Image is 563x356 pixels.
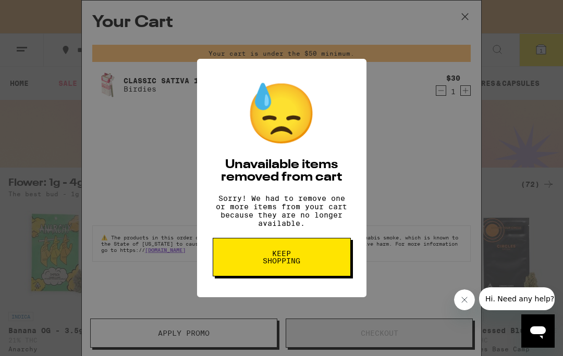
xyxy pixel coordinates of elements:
[479,287,555,310] iframe: Message from company
[213,194,351,227] p: Sorry! We had to remove one or more items from your cart because they are no longer available.
[213,238,351,276] button: Keep Shopping
[521,314,555,348] iframe: Button to launch messaging window
[454,289,475,310] iframe: Close message
[255,250,309,264] span: Keep Shopping
[245,80,318,148] div: 😓
[213,159,351,184] h2: Unavailable items removed from cart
